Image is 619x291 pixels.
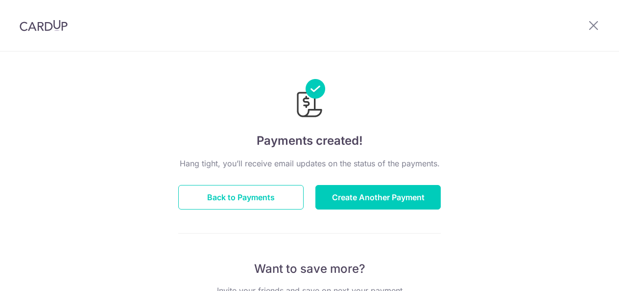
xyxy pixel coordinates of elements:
[178,132,441,150] h4: Payments created!
[294,79,325,120] img: Payments
[20,20,68,31] img: CardUp
[178,261,441,277] p: Want to save more?
[178,185,304,210] button: Back to Payments
[315,185,441,210] button: Create Another Payment
[178,158,441,169] p: Hang tight, you’ll receive email updates on the status of the payments.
